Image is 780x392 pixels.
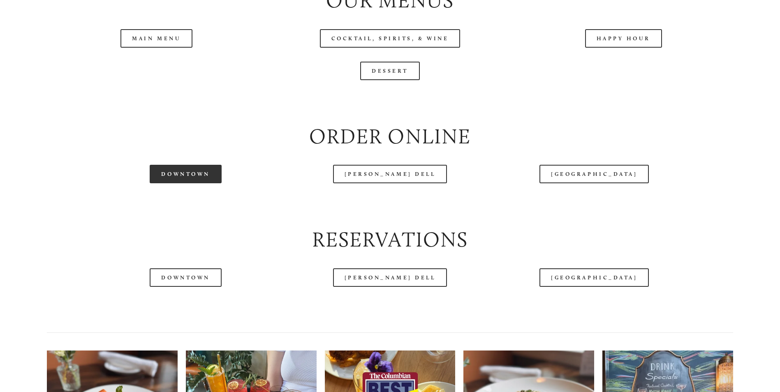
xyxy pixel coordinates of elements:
[539,268,649,287] a: [GEOGRAPHIC_DATA]
[150,268,221,287] a: Downtown
[47,122,733,151] h2: Order Online
[539,165,649,183] a: [GEOGRAPHIC_DATA]
[150,165,221,183] a: Downtown
[333,268,447,287] a: [PERSON_NAME] Dell
[360,62,420,80] a: Dessert
[47,225,733,254] h2: Reservations
[333,165,447,183] a: [PERSON_NAME] Dell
